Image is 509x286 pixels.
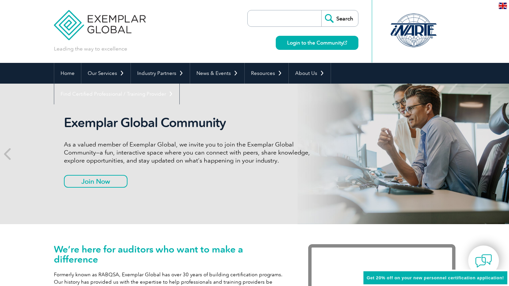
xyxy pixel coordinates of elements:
[64,175,128,188] a: Join Now
[245,63,288,84] a: Resources
[54,45,127,53] p: Leading the way to excellence
[276,36,358,50] a: Login to the Community
[54,244,288,264] h1: We’re here for auditors who want to make a difference
[81,63,131,84] a: Our Services
[343,41,347,44] img: open_square.png
[499,3,507,9] img: en
[64,115,315,130] h2: Exemplar Global Community
[64,140,315,165] p: As a valued member of Exemplar Global, we invite you to join the Exemplar Global Community—a fun,...
[321,10,358,26] input: Search
[131,63,190,84] a: Industry Partners
[367,275,504,280] span: Get 20% off on your new personnel certification application!
[289,63,331,84] a: About Us
[54,84,179,104] a: Find Certified Professional / Training Provider
[475,253,492,269] img: contact-chat.png
[54,63,81,84] a: Home
[190,63,244,84] a: News & Events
